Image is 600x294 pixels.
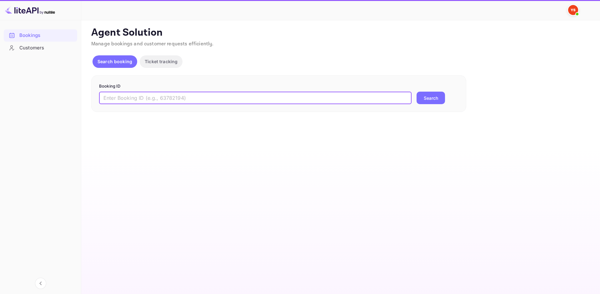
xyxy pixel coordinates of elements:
[5,5,55,15] img: LiteAPI logo
[4,29,77,42] div: Bookings
[91,27,589,39] p: Agent Solution
[99,83,458,89] p: Booking ID
[19,44,74,52] div: Customers
[417,92,445,104] button: Search
[568,5,578,15] img: Yandex Support
[4,42,77,54] div: Customers
[99,92,412,104] input: Enter Booking ID (e.g., 63782194)
[145,58,177,65] p: Ticket tracking
[97,58,132,65] p: Search booking
[19,32,74,39] div: Bookings
[4,29,77,41] a: Bookings
[4,42,77,53] a: Customers
[35,278,46,289] button: Collapse navigation
[91,41,214,47] span: Manage bookings and customer requests efficiently.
